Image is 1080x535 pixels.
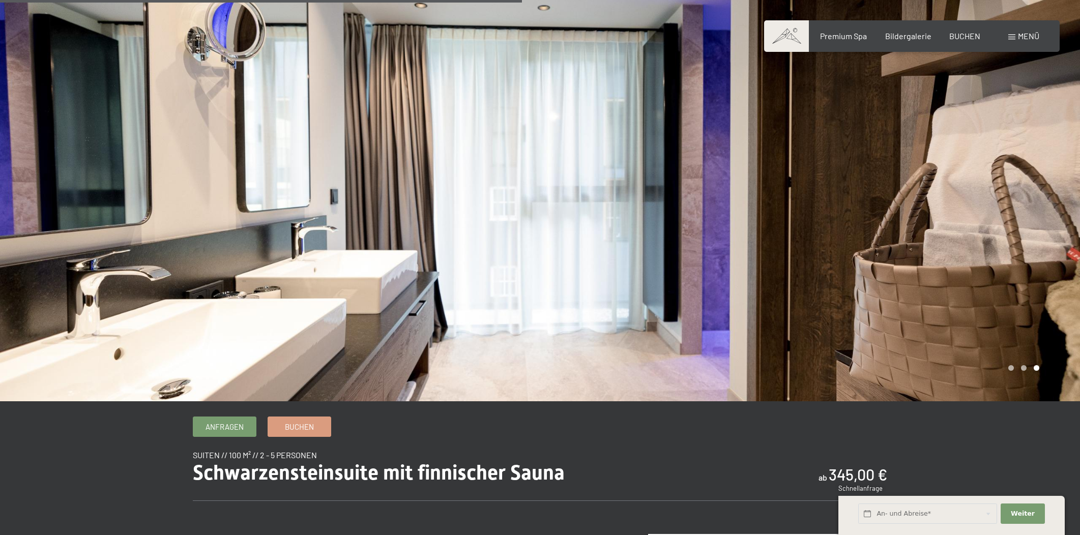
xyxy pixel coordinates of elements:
span: Weiter [1011,509,1035,518]
span: Suiten // 100 m² // 2 - 5 Personen [193,450,317,460]
a: Bildergalerie [885,31,931,41]
span: Buchen [285,422,314,432]
span: Menü [1018,31,1039,41]
span: Schwarzensteinsuite mit finnischer Sauna [193,461,565,485]
span: Schnellanfrage [838,484,883,492]
a: BUCHEN [949,31,980,41]
a: Anfragen [193,417,256,436]
a: Buchen [268,417,331,436]
a: Premium Spa [820,31,867,41]
span: ab [819,472,827,482]
span: Anfragen [206,422,244,432]
button: Weiter [1001,503,1044,524]
b: 345,00 € [829,465,887,484]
